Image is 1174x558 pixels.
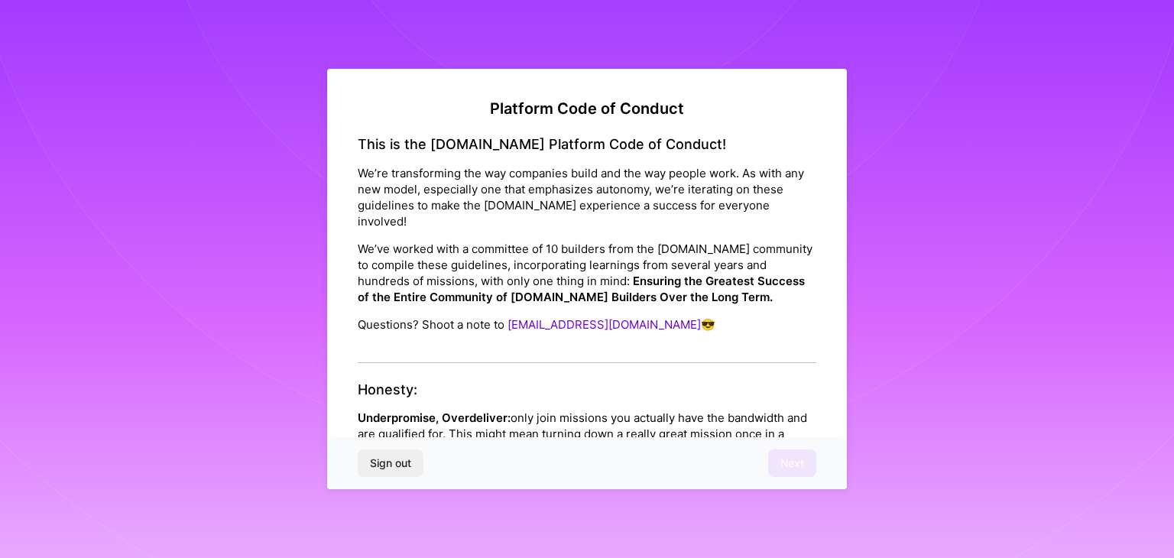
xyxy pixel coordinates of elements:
[358,274,805,304] strong: Ensuring the Greatest Success of the Entire Community of [DOMAIN_NAME] Builders Over the Long Term.
[358,410,816,458] p: only join missions you actually have the bandwidth and are qualified for. This might mean turning...
[370,456,411,471] span: Sign out
[358,165,816,229] p: We’re transforming the way companies build and the way people work. As with any new model, especi...
[508,317,701,332] a: [EMAIL_ADDRESS][DOMAIN_NAME]
[358,136,816,153] h4: This is the [DOMAIN_NAME] Platform Code of Conduct!
[358,381,816,398] h4: Honesty:
[358,99,816,118] h2: Platform Code of Conduct
[358,316,816,333] p: Questions? Shoot a note to 😎
[358,241,816,305] p: We’ve worked with a committee of 10 builders from the [DOMAIN_NAME] community to compile these gu...
[358,410,511,425] strong: Underpromise, Overdeliver:
[358,449,423,477] button: Sign out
